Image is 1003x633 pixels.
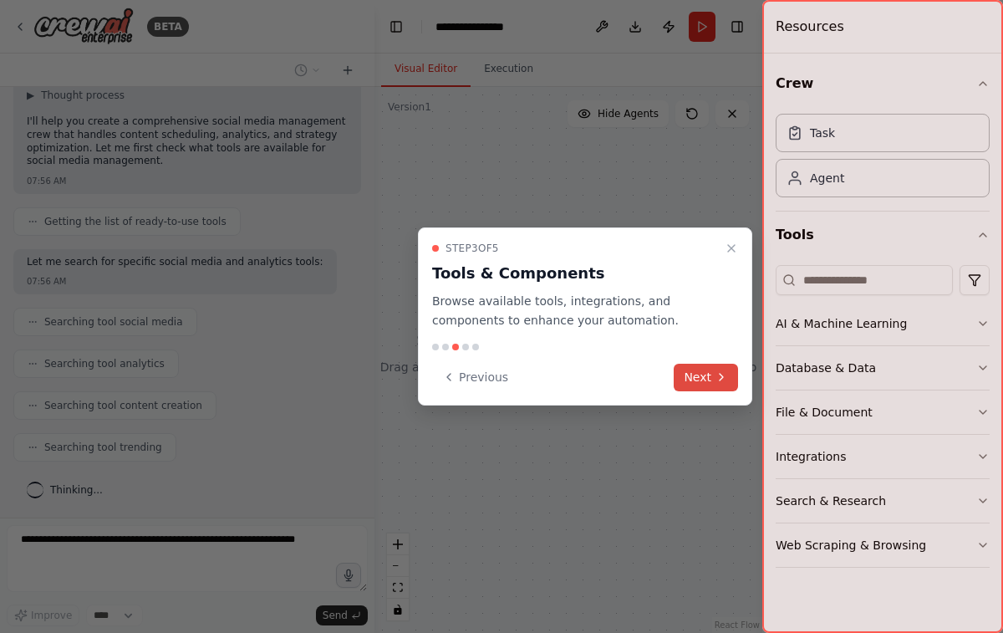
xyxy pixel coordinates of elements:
button: Previous [432,364,518,391]
button: Hide left sidebar [384,15,408,38]
button: Next [674,364,738,391]
p: Browse available tools, integrations, and components to enhance your automation. [432,292,718,330]
button: Close walkthrough [721,238,741,258]
h3: Tools & Components [432,262,718,285]
span: Step 3 of 5 [445,242,499,255]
